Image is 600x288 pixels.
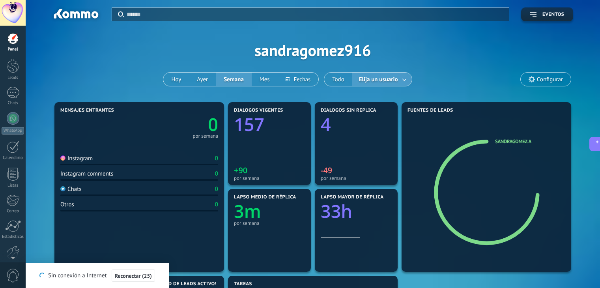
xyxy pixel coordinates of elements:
div: 0 [215,201,218,208]
button: Elija un usuario [352,73,412,86]
div: Chats [2,101,24,106]
span: Reconectar (25) [115,273,152,279]
button: Todo [324,73,352,86]
text: 4 [321,112,331,137]
div: por semana [234,175,305,181]
text: -49 [321,165,332,176]
text: +90 [234,165,247,176]
a: sandragomez.a [495,138,531,145]
div: Correo [2,209,24,214]
button: Hoy [163,73,189,86]
span: Lapso mayor de réplica [321,194,383,200]
div: 0 [215,155,218,162]
div: Panel [2,47,24,52]
button: Eventos [521,7,573,21]
div: 0 [215,170,218,178]
text: 3m [234,199,261,223]
div: por semana [193,134,218,138]
span: Diálogos sin réplica [321,108,376,113]
span: Diálogos vigentes [234,108,283,113]
span: Mensajes entrantes [60,108,114,113]
text: 33h [321,199,352,223]
div: por semana [234,220,305,226]
span: Lapso medio de réplica [234,194,296,200]
span: Cantidad de leads activos [147,281,218,287]
div: Otros [60,201,74,208]
button: Reconectar (25) [112,269,155,282]
div: Estadísticas [2,234,24,239]
button: Mes [252,73,278,86]
text: 0 [208,112,218,137]
button: Ayer [189,73,216,86]
span: Elija un usuario [357,74,400,85]
img: Instagram [60,155,65,161]
div: WhatsApp [2,127,24,135]
text: 157 [234,112,264,137]
a: 33h [321,199,392,223]
a: 0 [139,112,218,137]
div: Calendario [2,155,24,161]
button: Semana [216,73,252,86]
span: Fuentes de leads [407,108,453,113]
span: Configurar [537,76,563,83]
div: Listas [2,183,24,188]
img: Chats [60,186,65,191]
span: Tareas [234,281,252,287]
span: Eventos [542,12,564,17]
div: Instagram comments [60,170,113,178]
button: Fechas [278,73,318,86]
div: Instagram [60,155,93,162]
div: 0 [215,185,218,193]
div: Sin conexión a Internet [39,269,155,282]
div: Leads [2,75,24,80]
div: por semana [321,175,392,181]
div: Chats [60,185,82,193]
